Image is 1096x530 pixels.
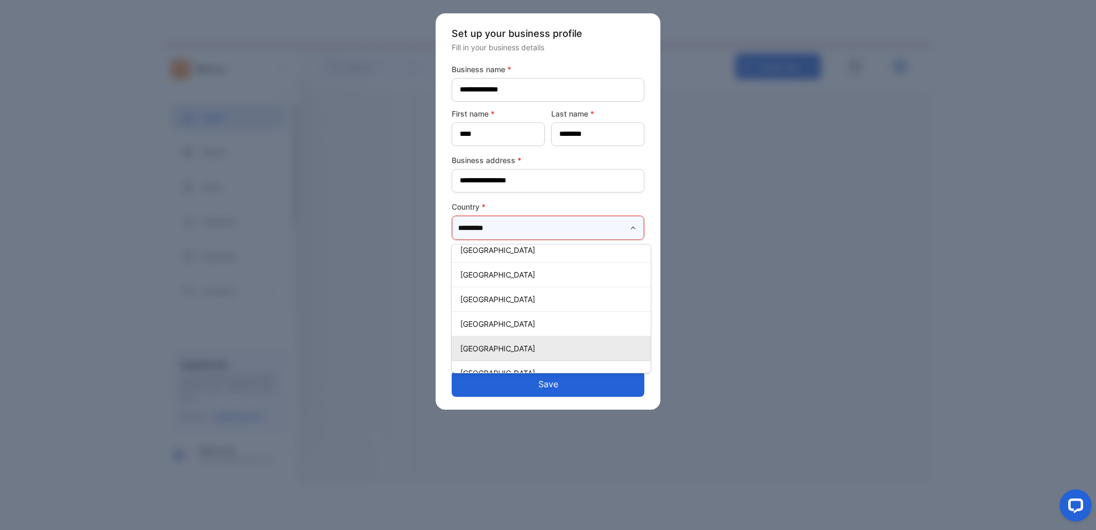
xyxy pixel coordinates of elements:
button: Save [452,371,644,397]
p: [GEOGRAPHIC_DATA] [460,318,646,329]
iframe: LiveChat chat widget [1051,485,1096,530]
label: Business address [452,155,644,166]
label: Last name [551,108,644,119]
p: This field is required [452,242,644,256]
p: Set up your business profile [452,26,644,41]
p: [GEOGRAPHIC_DATA] [460,294,646,305]
label: Business name [452,64,644,75]
p: [GEOGRAPHIC_DATA] [460,269,646,280]
p: [GEOGRAPHIC_DATA] [460,343,646,354]
p: [GEOGRAPHIC_DATA] [460,244,646,256]
label: Country [452,201,644,212]
p: [GEOGRAPHIC_DATA] [460,367,646,379]
p: Fill in your business details [452,42,644,53]
label: First name [452,108,545,119]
